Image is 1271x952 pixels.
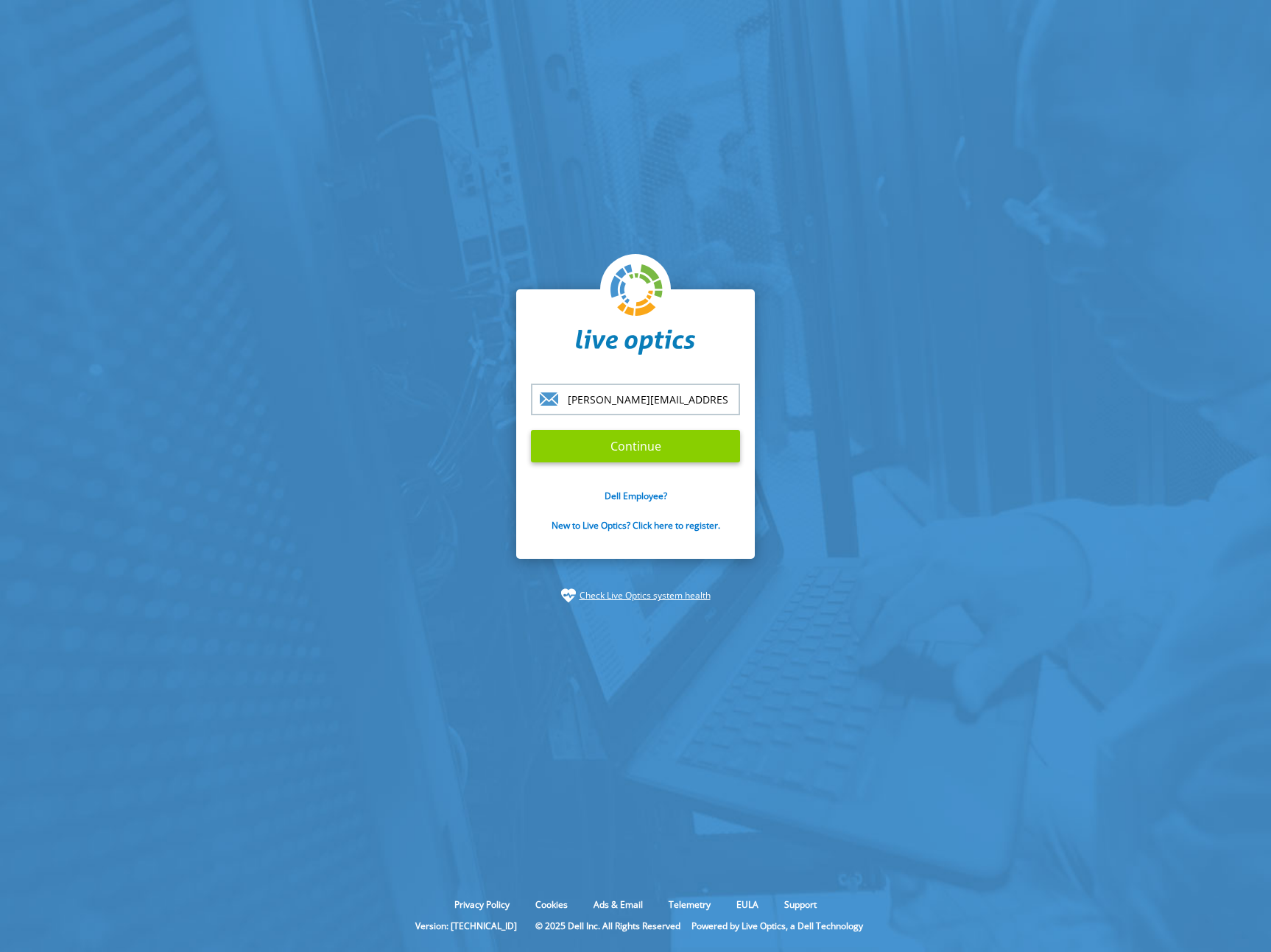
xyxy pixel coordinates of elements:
img: liveoptics-logo.svg [610,264,663,317]
keeper-lock: Open Keeper Popup [712,391,730,409]
a: EULA [725,898,770,911]
img: liveoptics-word.svg [576,329,695,356]
a: Check Live Optics system health [580,588,711,603]
a: Cookies [524,898,579,911]
a: Telemetry [658,898,722,911]
li: Powered by Live Optics, a Dell Technology [691,920,863,932]
img: status-check-icon.svg [561,588,576,603]
input: Continue [531,430,740,462]
a: Support [773,898,828,911]
input: email@address.com [531,384,740,415]
a: Privacy Policy [443,898,521,911]
li: © 2025 Dell Inc. All Rights Reserved [528,920,688,932]
li: Version: [TECHNICAL_ID] [408,920,524,932]
a: New to Live Optics? Click here to register. [552,519,720,532]
a: Ads & Email [582,898,654,911]
a: Dell Employee? [605,490,667,502]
